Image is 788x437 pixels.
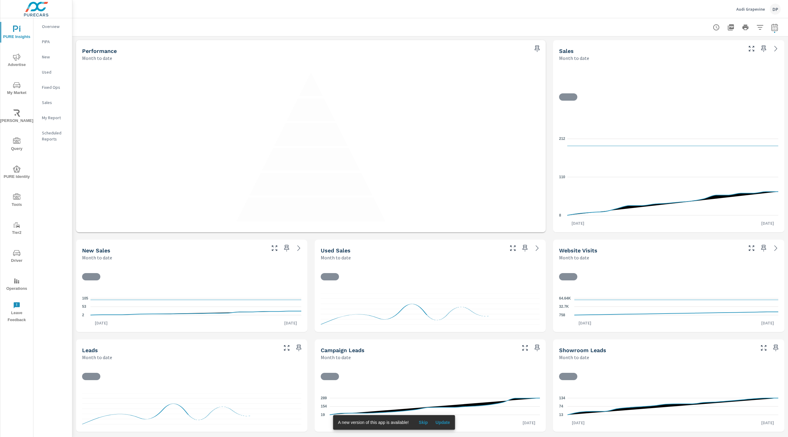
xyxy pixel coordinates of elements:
[42,69,67,75] p: Used
[42,130,67,142] p: Scheduled Reports
[559,48,574,54] h5: Sales
[520,243,530,253] span: Save this to your personalized report
[42,54,67,60] p: New
[42,23,67,29] p: Overview
[321,396,327,400] text: 289
[559,175,565,179] text: 110
[2,302,31,324] span: Leave Feedback
[2,54,31,68] span: Advertise
[91,320,112,326] p: [DATE]
[2,193,31,208] span: Tools
[759,44,769,54] span: Save this to your personalized report
[33,22,72,31] div: Overview
[321,404,327,409] text: 154
[771,44,781,54] a: See more details in report
[413,418,433,427] button: Skip
[771,243,781,253] a: See more details in report
[739,21,752,33] button: Print Report
[559,305,569,309] text: 32.7K
[736,6,765,12] p: Audi Grapevine
[33,113,72,122] div: My Report
[2,109,31,124] span: [PERSON_NAME]
[330,420,351,426] p: [DATE]
[321,413,325,417] text: 19
[33,98,72,107] div: Sales
[770,4,781,15] div: DP
[2,221,31,236] span: Tier2
[321,247,351,254] h5: Used Sales
[574,320,596,326] p: [DATE]
[532,243,542,253] a: See more details in report
[433,418,452,427] button: Update
[338,420,409,425] span: A new version of this app is available!
[508,243,518,253] button: Make Fullscreen
[280,320,301,326] p: [DATE]
[725,21,737,33] button: "Export Report to PDF"
[42,39,67,45] p: PIPA
[759,343,769,353] button: Make Fullscreen
[759,243,769,253] span: Save this to your personalized report
[559,413,563,417] text: 13
[559,396,565,400] text: 134
[559,247,597,254] h5: Website Visits
[559,296,571,300] text: 64.64K
[754,21,766,33] button: Apply Filters
[567,220,589,226] p: [DATE]
[2,277,31,292] span: Operations
[82,354,112,361] p: Month to date
[82,48,117,54] h5: Performance
[757,320,778,326] p: [DATE]
[82,296,88,300] text: 105
[416,420,430,425] span: Skip
[559,254,589,261] p: Month to date
[757,220,778,226] p: [DATE]
[568,420,589,426] p: [DATE]
[82,313,84,317] text: 2
[33,37,72,46] div: PIPA
[559,347,606,353] h5: Showroom Leads
[532,343,542,353] span: Save this to your personalized report
[2,137,31,152] span: Query
[559,404,563,408] text: 74
[282,343,292,353] button: Make Fullscreen
[2,249,31,264] span: Driver
[769,21,781,33] button: Select Date Range
[33,68,72,77] div: Used
[0,18,33,326] div: nav menu
[82,254,112,261] p: Month to date
[33,128,72,144] div: Scheduled Reports
[270,243,279,253] button: Make Fullscreen
[82,54,112,62] p: Month to date
[747,44,756,54] button: Make Fullscreen
[321,254,351,261] p: Month to date
[559,54,589,62] p: Month to date
[559,354,589,361] p: Month to date
[33,52,72,61] div: New
[42,99,67,106] p: Sales
[321,354,351,361] p: Month to date
[435,420,450,425] span: Update
[82,305,86,309] text: 53
[520,343,530,353] button: Make Fullscreen
[518,420,540,426] p: [DATE]
[771,343,781,353] span: Save this to your personalized report
[532,44,542,54] span: Save this to your personalized report
[559,137,565,141] text: 212
[294,243,304,253] a: See more details in report
[282,243,292,253] span: Save this to your personalized report
[42,115,67,121] p: My Report
[82,347,98,353] h5: Leads
[757,420,778,426] p: [DATE]
[559,213,561,217] text: 8
[2,26,31,40] span: PURE Insights
[294,343,304,353] span: Save this to your personalized report
[33,83,72,92] div: Fixed Ops
[321,347,365,353] h5: Campaign Leads
[82,247,110,254] h5: New Sales
[559,313,565,317] text: 758
[42,84,67,90] p: Fixed Ops
[2,165,31,180] span: PURE Identity
[2,82,31,96] span: My Market
[747,243,756,253] button: Make Fullscreen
